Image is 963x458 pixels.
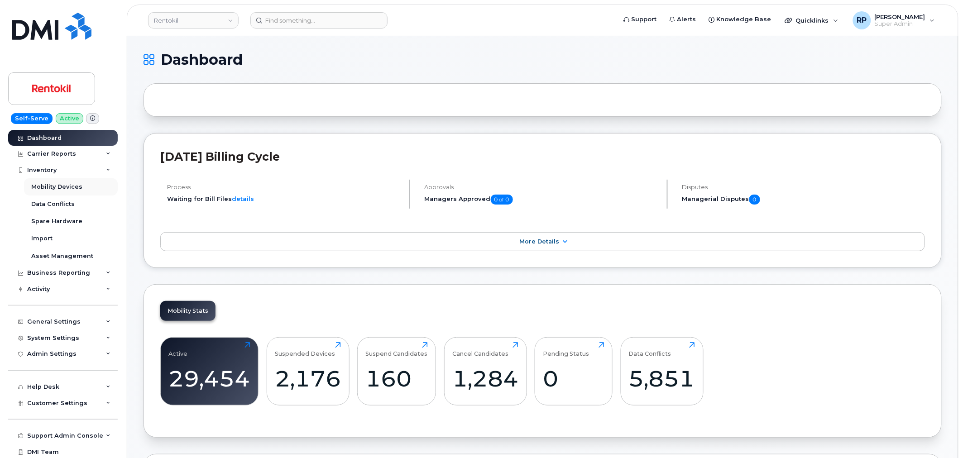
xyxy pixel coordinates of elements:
[520,238,560,245] span: More Details
[167,184,402,191] h4: Process
[543,365,604,392] div: 0
[629,365,695,392] div: 5,851
[169,365,250,392] div: 29,454
[161,53,243,67] span: Dashboard
[169,342,250,400] a: Active29,454
[169,342,188,357] div: Active
[366,342,428,400] a: Suspend Candidates160
[232,195,254,202] a: details
[425,184,659,191] h4: Approvals
[366,342,428,357] div: Suspend Candidates
[452,365,518,392] div: 1,284
[160,150,925,163] h2: [DATE] Billing Cycle
[924,419,956,451] iframe: Messenger Launcher
[366,365,428,392] div: 160
[275,342,341,400] a: Suspended Devices2,176
[682,195,925,205] h5: Managerial Disputes
[543,342,589,357] div: Pending Status
[275,342,335,357] div: Suspended Devices
[275,365,341,392] div: 2,176
[167,195,402,203] li: Waiting for Bill Files
[629,342,695,400] a: Data Conflicts5,851
[452,342,508,357] div: Cancel Candidates
[491,195,513,205] span: 0 of 0
[749,195,760,205] span: 0
[425,195,659,205] h5: Managers Approved
[543,342,604,400] a: Pending Status0
[452,342,518,400] a: Cancel Candidates1,284
[629,342,671,357] div: Data Conflicts
[682,184,925,191] h4: Disputes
